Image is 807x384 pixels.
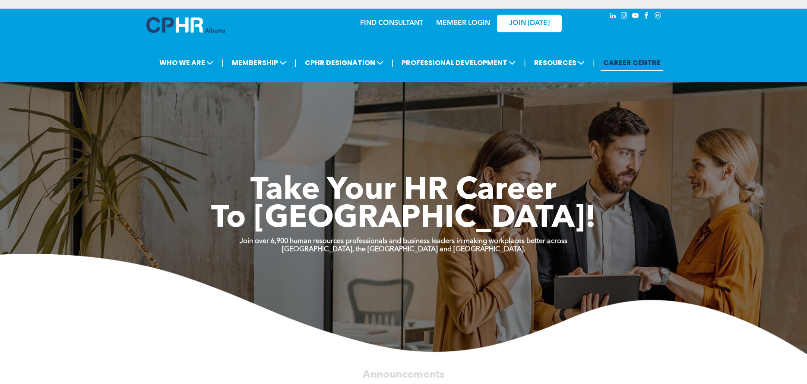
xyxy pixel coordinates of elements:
span: CPHR DESIGNATION [302,55,386,71]
a: linkedin [608,11,618,22]
a: youtube [631,11,640,22]
a: CAREER CENTRE [601,55,663,71]
span: Take Your HR Career [250,175,557,206]
span: RESOURCES [532,55,587,71]
strong: Join over 6,900 human resources professionals and business leaders in making workplaces better ac... [240,238,567,245]
span: PROFESSIONAL DEVELOPMENT [399,55,518,71]
span: MEMBERSHIP [229,55,289,71]
img: A blue and white logo for cp alberta [146,17,225,33]
a: MEMBER LOGIN [436,20,490,27]
li: | [524,54,526,72]
a: instagram [620,11,629,22]
li: | [222,54,224,72]
strong: [GEOGRAPHIC_DATA], the [GEOGRAPHIC_DATA] and [GEOGRAPHIC_DATA]. [282,246,525,253]
a: JOIN [DATE] [497,15,562,32]
li: | [294,54,297,72]
span: Announcements [363,369,444,380]
a: Social network [653,11,663,22]
span: To [GEOGRAPHIC_DATA]! [211,203,596,234]
span: JOIN [DATE] [509,19,550,28]
li: | [392,54,394,72]
span: WHO WE ARE [157,55,216,71]
a: FIND CONSULTANT [360,20,423,27]
li: | [593,54,595,72]
a: facebook [642,11,652,22]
